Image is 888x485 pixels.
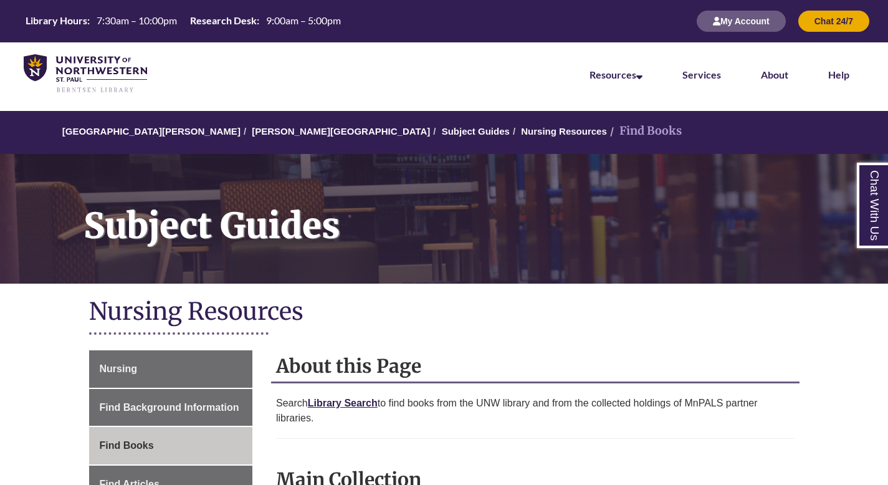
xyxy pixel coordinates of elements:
[21,14,92,27] th: Library Hours:
[798,16,869,26] a: Chat 24/7
[308,398,378,408] a: Library Search
[89,350,253,388] a: Nursing
[521,126,607,137] a: Nursing Resources
[252,126,430,137] a: [PERSON_NAME][GEOGRAPHIC_DATA]
[21,14,346,27] table: Hours Today
[70,154,888,267] h1: Subject Guides
[697,11,786,32] button: My Account
[828,69,849,80] a: Help
[21,14,346,29] a: Hours Today
[100,440,154,451] span: Find Books
[271,350,800,383] h2: About this Page
[62,126,241,137] a: [GEOGRAPHIC_DATA][PERSON_NAME]
[100,402,239,413] span: Find Background Information
[89,389,253,426] a: Find Background Information
[97,14,177,26] span: 7:30am – 10:00pm
[682,69,721,80] a: Services
[266,14,341,26] span: 9:00am – 5:00pm
[89,296,800,329] h1: Nursing Resources
[89,427,253,464] a: Find Books
[442,126,510,137] a: Subject Guides
[276,396,795,426] p: Search to find books from the UNW library and from the collected holdings of MnPALS partner libra...
[798,11,869,32] button: Chat 24/7
[761,69,788,80] a: About
[697,16,786,26] a: My Account
[607,122,682,140] li: Find Books
[100,363,137,374] span: Nursing
[185,14,261,27] th: Research Desk:
[24,54,147,94] img: UNWSP Library Logo
[590,69,642,80] a: Resources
